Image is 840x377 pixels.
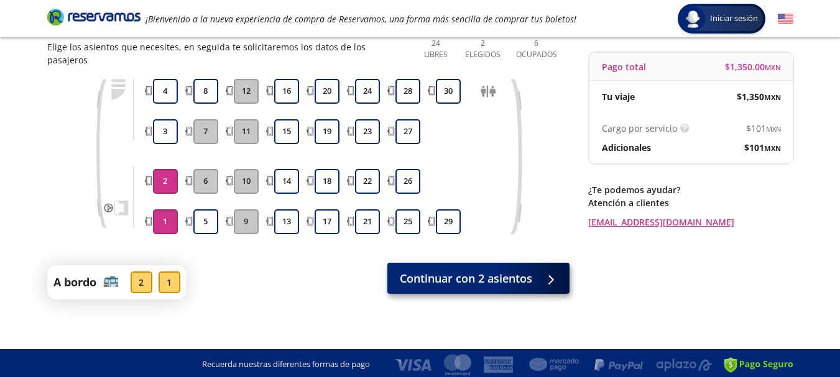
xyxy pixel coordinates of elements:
[315,119,339,144] button: 19
[436,79,461,104] button: 30
[131,271,152,293] div: 2
[234,79,259,104] button: 12
[274,79,299,104] button: 16
[746,122,781,135] span: $ 101
[193,169,218,194] button: 6
[355,119,380,144] button: 23
[737,90,781,103] span: $ 1,350
[602,141,651,154] p: Adicionales
[47,7,141,30] a: Brand Logo
[395,119,420,144] button: 27
[159,271,180,293] div: 1
[315,209,339,234] button: 17
[153,209,178,234] button: 1
[725,60,781,73] span: $ 1,350.00
[315,169,339,194] button: 18
[153,79,178,104] button: 4
[153,119,178,144] button: 3
[355,79,380,104] button: 24
[193,209,218,234] button: 5
[400,270,532,287] span: Continuar con 2 asientos
[602,60,646,73] p: Pago total
[602,122,677,135] p: Cargo por servicio
[744,141,781,154] span: $ 101
[764,143,781,153] small: MXN
[588,183,793,196] p: ¿Te podemos ayudar?
[764,93,781,102] small: MXN
[513,38,560,60] p: 6 Ocupados
[778,11,793,27] button: English
[588,196,793,209] p: Atención a clientes
[193,119,218,144] button: 7
[274,169,299,194] button: 14
[387,263,570,294] button: Continuar con 2 asientos
[436,209,461,234] button: 29
[53,274,96,291] p: A bordo
[234,209,259,234] button: 9
[274,119,299,144] button: 15
[395,209,420,234] button: 25
[355,169,380,194] button: 22
[462,38,504,60] p: 2 Elegidos
[193,79,218,104] button: 8
[234,169,259,194] button: 10
[47,40,407,66] p: Elige los asientos que necesites, en seguida te solicitaremos los datos de los pasajeros
[395,169,420,194] button: 26
[153,169,178,194] button: 2
[766,124,781,134] small: MXN
[765,63,781,72] small: MXN
[202,358,370,371] p: Recuerda nuestras diferentes formas de pago
[355,209,380,234] button: 21
[602,90,635,103] p: Tu viaje
[47,7,141,26] i: Brand Logo
[234,119,259,144] button: 11
[588,216,793,229] a: [EMAIL_ADDRESS][DOMAIN_NAME]
[315,79,339,104] button: 20
[145,13,576,25] em: ¡Bienvenido a la nueva experiencia de compra de Reservamos, una forma más sencilla de comprar tus...
[419,38,453,60] p: 24 Libres
[274,209,299,234] button: 13
[395,79,420,104] button: 28
[705,12,763,25] span: Iniciar sesión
